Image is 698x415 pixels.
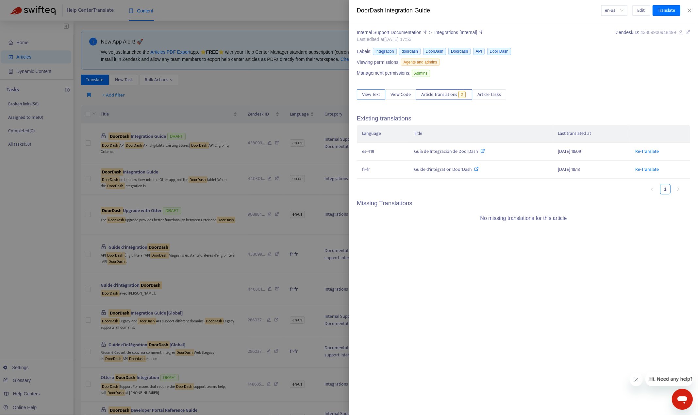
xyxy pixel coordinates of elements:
[605,6,623,15] span: en-us
[647,184,657,194] li: Previous Page
[553,125,630,143] th: Last translated at
[477,91,501,98] span: Article Tasks
[448,48,471,55] span: Doordash
[673,184,684,194] li: Next Page
[672,389,693,410] iframe: Button to launch messaging window
[414,166,548,173] div: Guide d'intégration DoorDash
[635,148,659,155] a: Re-Translate
[385,89,416,100] button: View Code
[473,48,485,55] span: API
[416,89,472,100] button: Article Translations2
[676,187,680,191] span: right
[357,115,690,122] h5: Existing translations
[391,91,411,98] span: View Code
[412,70,430,77] span: Admins
[616,29,690,43] div: Zendesk ID:
[658,7,675,14] span: Translate
[480,214,567,222] div: No missing translations for this article
[414,148,548,155] div: Guía de Integración de DoorDash
[685,8,694,14] button: Close
[357,30,428,35] a: Internal Support Documentation
[401,59,440,66] span: Agents and admins
[630,373,643,386] iframe: Close message
[635,166,659,173] a: Re-Translate
[399,48,421,55] span: doordash
[357,36,482,43] div: Last edited at [DATE] 17:53
[373,48,397,55] span: Integration
[553,143,630,161] td: [DATE] 18:09
[640,30,676,35] span: 43809900948499
[487,48,511,55] span: Door Dash
[409,125,553,143] th: Title
[357,200,690,207] h5: Missing Translations
[357,143,409,161] td: es-419
[357,70,410,77] span: Management permissions:
[638,7,645,14] span: Edit
[660,184,670,194] a: 1
[653,5,680,16] button: Translate
[647,184,657,194] button: left
[434,30,482,35] a: Integrations [Internal]
[687,8,692,13] span: close
[553,161,630,179] td: [DATE] 18:13
[357,6,601,15] div: DoorDash Integration Guide
[357,29,482,36] div: >
[645,372,693,386] iframe: Message from company
[357,48,372,55] span: Labels:
[357,59,400,66] span: Viewing permissions:
[362,91,380,98] span: View Text
[423,48,446,55] span: DoorDash
[357,125,409,143] th: Language
[421,91,457,98] span: Article Translations
[458,91,466,98] span: 2
[650,187,654,191] span: left
[632,5,650,16] button: Edit
[357,161,409,179] td: fr-fr
[472,89,506,100] button: Article Tasks
[673,184,684,194] button: right
[357,89,385,100] button: View Text
[660,184,671,194] li: 1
